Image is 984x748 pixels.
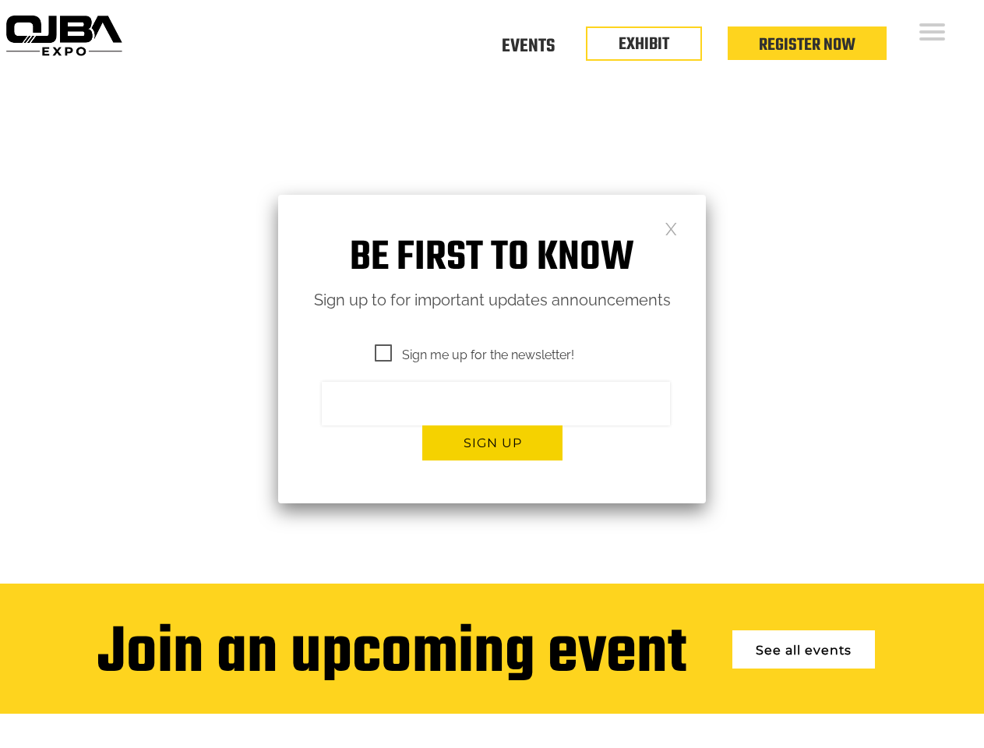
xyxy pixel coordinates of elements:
[278,287,706,314] p: Sign up to for important updates announcements
[665,221,678,235] a: Close
[732,630,875,669] a: See all events
[97,619,686,690] div: Join an upcoming event
[375,345,574,365] span: Sign me up for the newsletter!
[759,32,855,58] a: Register Now
[278,234,706,283] h1: Be first to know
[619,31,669,58] a: EXHIBIT
[422,425,563,460] button: Sign up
